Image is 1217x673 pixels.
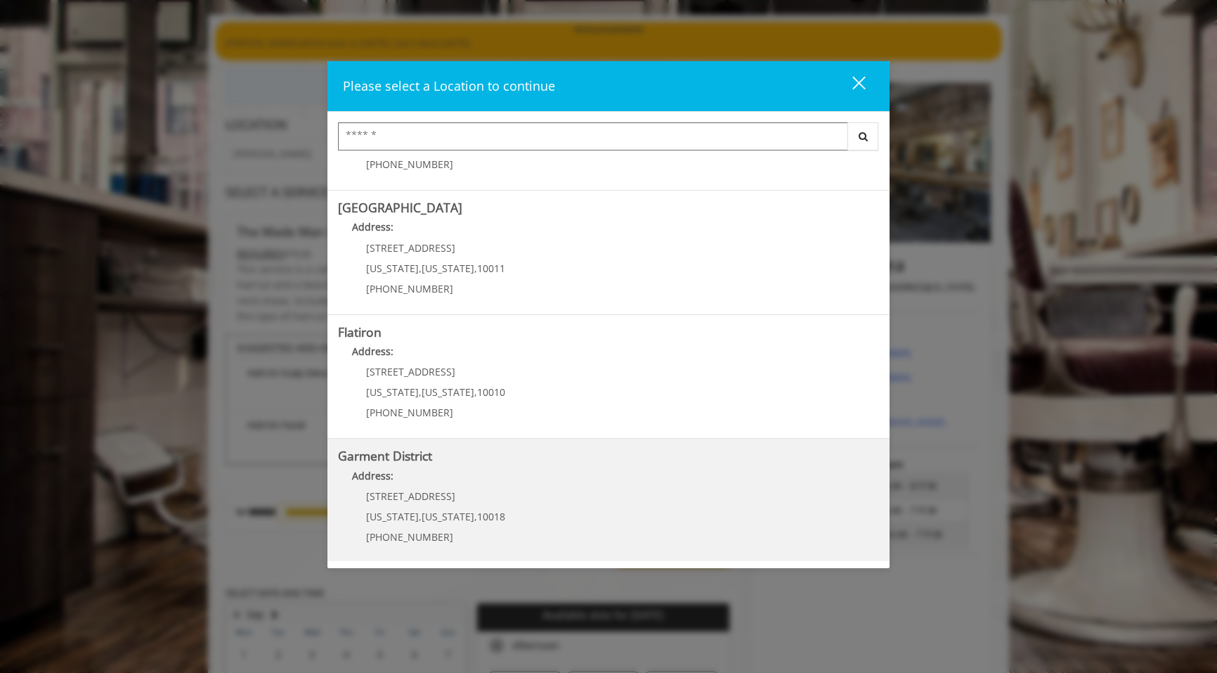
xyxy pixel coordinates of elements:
span: [US_STATE] [422,262,474,275]
span: [US_STATE] [366,385,419,399]
b: Address: [352,345,393,358]
b: Address: [352,220,393,233]
span: , [474,385,477,399]
div: Center Select [338,122,879,158]
span: , [419,510,422,523]
span: [US_STATE] [422,385,474,399]
button: close dialog [826,72,874,101]
span: [STREET_ADDRESS] [366,365,455,378]
span: Please select a Location to continue [343,77,555,94]
div: close dialog [836,75,864,96]
span: [US_STATE] [366,262,419,275]
b: [GEOGRAPHIC_DATA] [338,199,462,216]
span: [STREET_ADDRESS] [366,241,455,255]
span: [STREET_ADDRESS] [366,489,455,503]
span: , [419,385,422,399]
span: 10011 [477,262,505,275]
span: [US_STATE] [422,510,474,523]
span: 10010 [477,385,505,399]
span: , [419,262,422,275]
span: , [474,510,477,523]
span: [PHONE_NUMBER] [366,158,453,171]
i: Search button [855,132,871,141]
span: [PHONE_NUMBER] [366,530,453,544]
span: [PHONE_NUMBER] [366,406,453,419]
b: Address: [352,469,393,482]
span: [US_STATE] [366,510,419,523]
b: Garment District [338,447,432,464]
span: [PHONE_NUMBER] [366,282,453,295]
span: , [474,262,477,275]
span: 10018 [477,510,505,523]
b: Flatiron [338,323,382,340]
input: Search Center [338,122,848,150]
